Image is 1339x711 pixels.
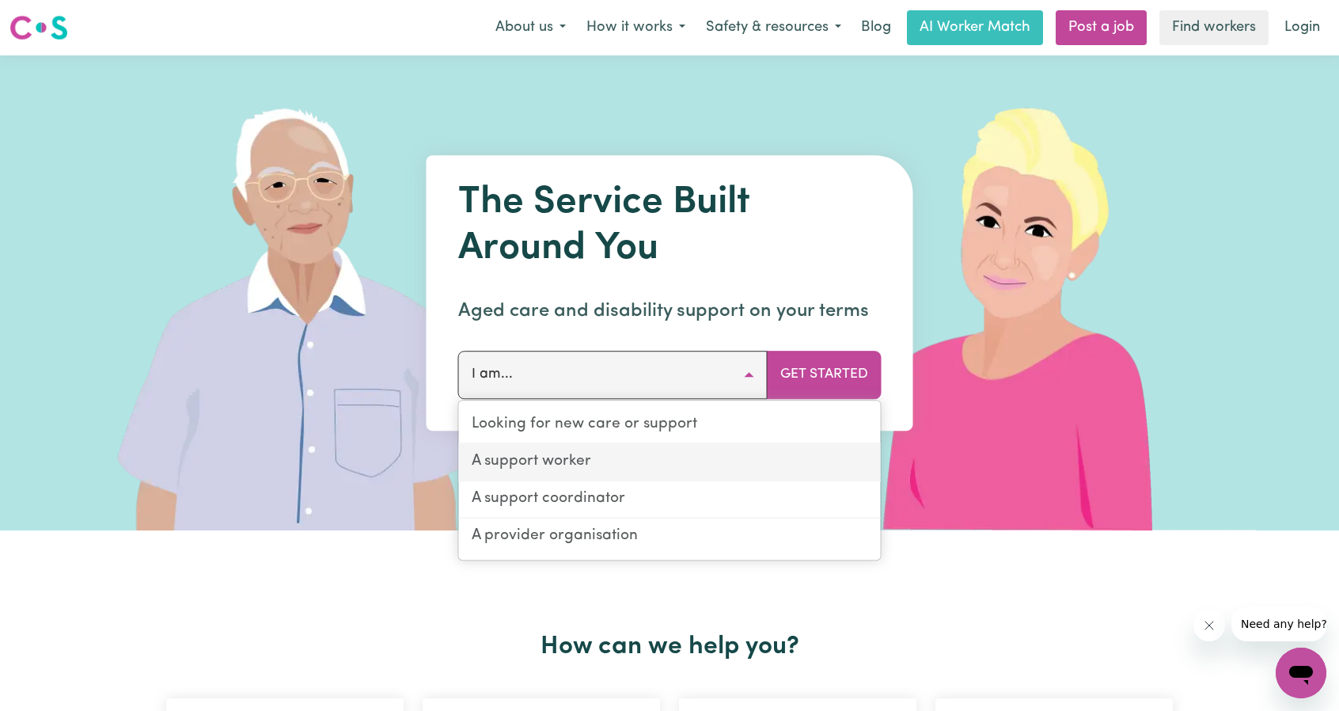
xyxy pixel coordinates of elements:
[1159,10,1269,45] a: Find workers
[1276,648,1326,698] iframe: Button to launch messaging window
[458,297,882,325] p: Aged care and disability support on your terms
[458,351,768,398] button: I am...
[907,10,1043,45] a: AI Worker Match
[9,11,96,24] span: Need any help?
[458,400,882,561] div: I am...
[459,444,881,481] a: A support worker
[459,407,881,444] a: Looking for new care or support
[458,181,882,272] h1: The Service Built Around You
[852,10,901,45] a: Blog
[9,10,68,46] a: Careseekers logo
[576,11,696,44] button: How it works
[1231,606,1326,641] iframe: Message from company
[9,13,68,42] img: Careseekers logo
[1193,610,1225,641] iframe: Close message
[485,11,576,44] button: About us
[157,632,1182,662] h2: How can we help you?
[767,351,882,398] button: Get Started
[696,11,852,44] button: Safety & resources
[1275,10,1330,45] a: Login
[459,519,881,554] a: A provider organisation
[1056,10,1147,45] a: Post a job
[459,481,881,519] a: A support coordinator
